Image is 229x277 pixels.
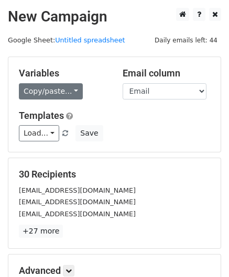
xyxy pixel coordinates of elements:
[123,68,211,79] h5: Email column
[19,265,210,276] h5: Advanced
[19,210,136,218] small: [EMAIL_ADDRESS][DOMAIN_NAME]
[151,35,221,46] span: Daily emails left: 44
[19,125,59,141] a: Load...
[75,125,103,141] button: Save
[8,8,221,26] h2: New Campaign
[177,227,229,277] iframe: Chat Widget
[19,198,136,206] small: [EMAIL_ADDRESS][DOMAIN_NAME]
[19,110,64,121] a: Templates
[55,36,125,44] a: Untitled spreadsheet
[19,186,136,194] small: [EMAIL_ADDRESS][DOMAIN_NAME]
[151,36,221,44] a: Daily emails left: 44
[19,83,83,99] a: Copy/paste...
[19,169,210,180] h5: 30 Recipients
[19,225,63,238] a: +27 more
[19,68,107,79] h5: Variables
[8,36,125,44] small: Google Sheet:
